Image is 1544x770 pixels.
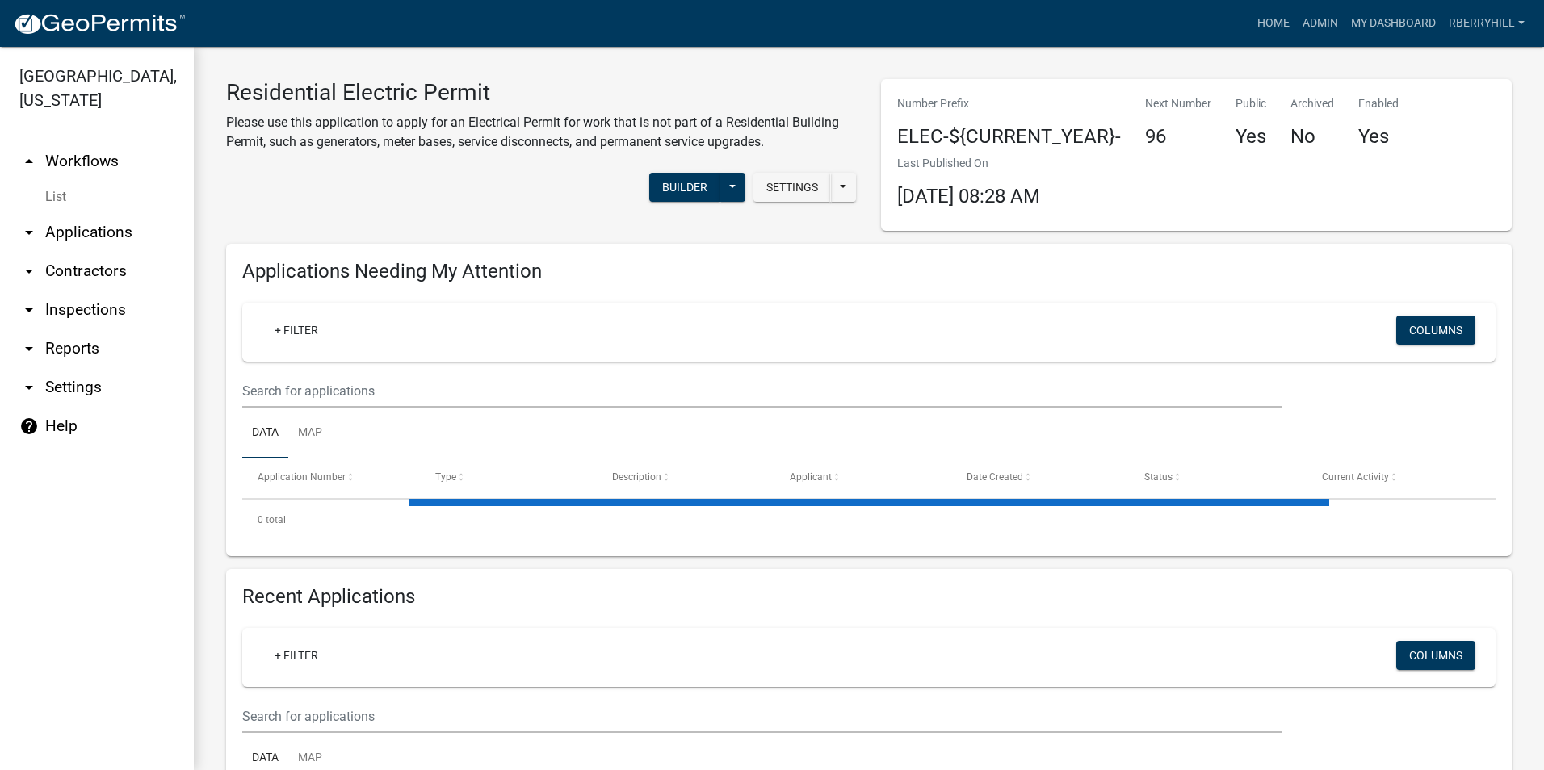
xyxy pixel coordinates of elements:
h4: Yes [1358,125,1399,149]
a: + Filter [262,316,331,345]
datatable-header-cell: Applicant [774,458,952,497]
span: Application Number [258,471,346,483]
i: arrow_drop_down [19,262,39,281]
p: Next Number [1145,95,1211,112]
button: Columns [1396,641,1475,670]
datatable-header-cell: Application Number [242,458,420,497]
p: Enabled [1358,95,1399,112]
button: Settings [753,173,831,202]
i: arrow_drop_up [19,152,39,171]
a: Data [242,408,288,459]
datatable-header-cell: Description [597,458,774,497]
h4: No [1290,125,1334,149]
i: arrow_drop_down [19,223,39,242]
datatable-header-cell: Status [1129,458,1307,497]
span: Type [435,471,456,483]
i: arrow_drop_down [19,339,39,358]
a: Map [288,408,332,459]
button: Builder [649,173,720,202]
h4: 96 [1145,125,1211,149]
div: 0 total [242,500,1496,540]
datatable-header-cell: Date Created [951,458,1129,497]
p: Public [1236,95,1266,112]
a: + Filter [262,641,331,670]
span: Current Activity [1322,471,1389,483]
span: Date Created [967,471,1023,483]
datatable-header-cell: Type [420,458,598,497]
p: Archived [1290,95,1334,112]
span: Applicant [790,471,832,483]
h4: ELEC-${CURRENT_YEAR}- [897,125,1121,149]
datatable-header-cell: Current Activity [1306,458,1483,497]
a: My Dashboard [1345,8,1442,39]
h4: Applications Needing My Attention [242,260,1496,283]
h4: Recent Applications [242,585,1496,609]
button: Columns [1396,316,1475,345]
h4: Yes [1236,125,1266,149]
span: Description [612,471,661,483]
span: Status [1144,471,1173,483]
p: Last Published On [897,155,1040,172]
i: arrow_drop_down [19,300,39,320]
a: Admin [1296,8,1345,39]
span: [DATE] 08:28 AM [897,185,1040,207]
a: rberryhill [1442,8,1531,39]
p: Please use this application to apply for an Electrical Permit for work that is not part of a Resi... [226,113,857,152]
h3: Residential Electric Permit [226,79,857,107]
input: Search for applications [242,700,1282,733]
p: Number Prefix [897,95,1121,112]
i: arrow_drop_down [19,378,39,397]
i: help [19,416,39,436]
input: Search for applications [242,375,1282,408]
a: Home [1251,8,1296,39]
